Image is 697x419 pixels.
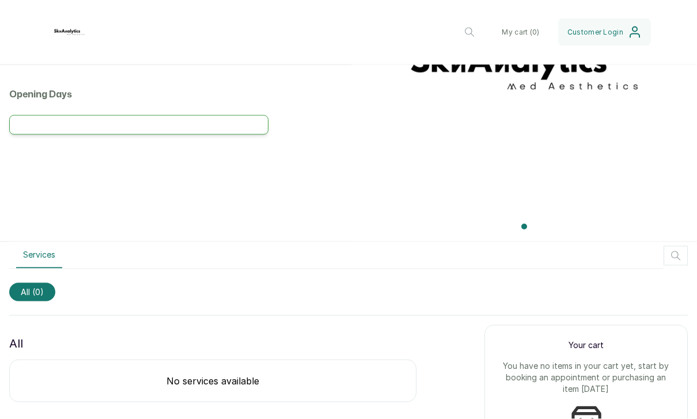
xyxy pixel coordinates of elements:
p: Your cart [499,339,673,351]
p: All [9,334,23,353]
p: No services available [166,374,259,388]
span: All (0) [9,283,55,301]
button: Customer Login [558,18,651,46]
span: Customer Login [567,28,623,37]
button: Services [16,242,62,269]
p: You have no items in your cart yet, start by booking an appointment or purchasing an item [DATE] [499,360,673,395]
button: My cart (0) [493,18,548,46]
img: business logo [46,9,92,55]
h2: Opening Days [9,88,268,101]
